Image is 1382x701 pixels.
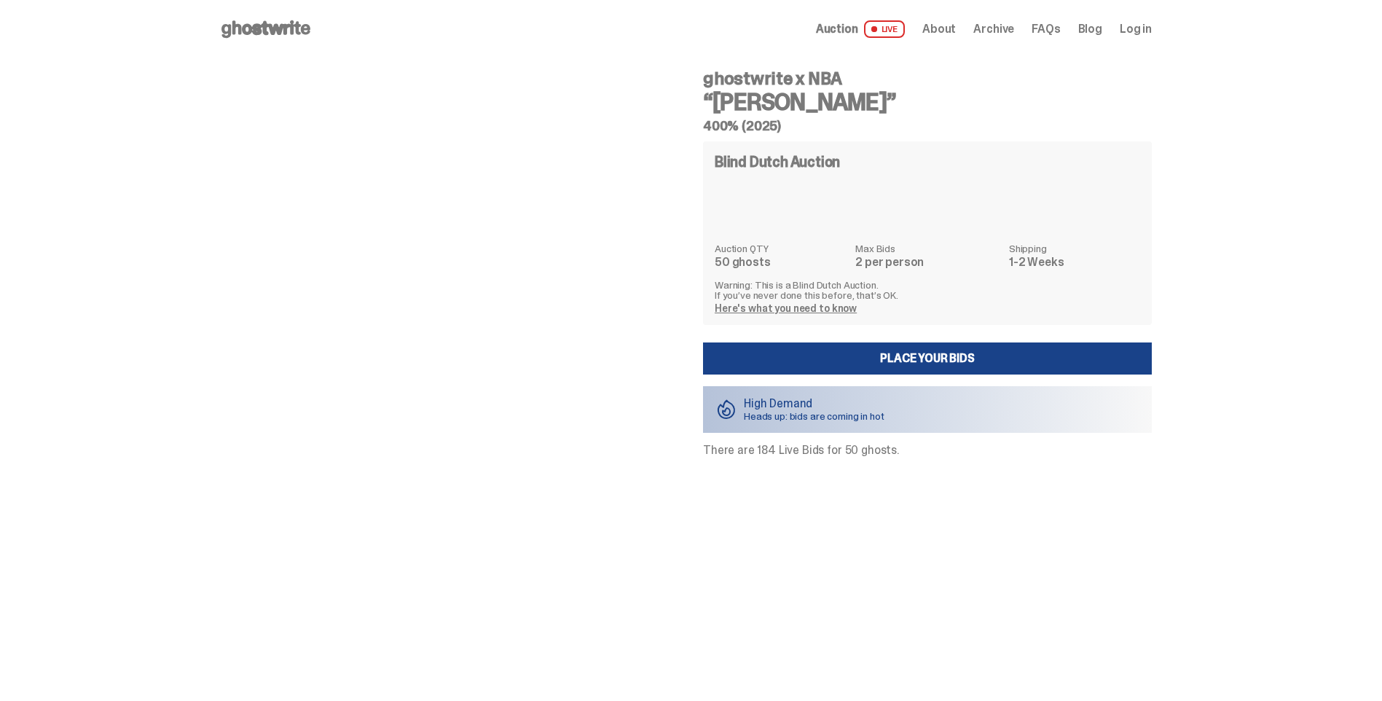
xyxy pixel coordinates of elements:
a: About [922,23,956,35]
h5: 400% (2025) [703,120,1152,133]
span: Auction [816,23,858,35]
p: Warning: This is a Blind Dutch Auction. If you’ve never done this before, that’s OK. [715,280,1140,300]
p: High Demand [744,398,884,410]
dt: Max Bids [855,243,1000,254]
span: LIVE [864,20,906,38]
a: Blog [1078,23,1102,35]
a: Log in [1120,23,1152,35]
dd: 1-2 Weeks [1009,256,1140,268]
h4: ghostwrite x NBA [703,70,1152,87]
a: Auction LIVE [816,20,905,38]
dt: Auction QTY [715,243,847,254]
dd: 2 per person [855,256,1000,268]
dt: Shipping [1009,243,1140,254]
a: FAQs [1032,23,1060,35]
a: Here's what you need to know [715,302,857,315]
h3: “[PERSON_NAME]” [703,90,1152,114]
h4: Blind Dutch Auction [715,154,840,169]
p: There are 184 Live Bids for 50 ghosts. [703,445,1152,456]
a: Place your Bids [703,342,1152,375]
p: Heads up: bids are coming in hot [744,411,884,421]
a: Archive [973,23,1014,35]
dd: 50 ghosts [715,256,847,268]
